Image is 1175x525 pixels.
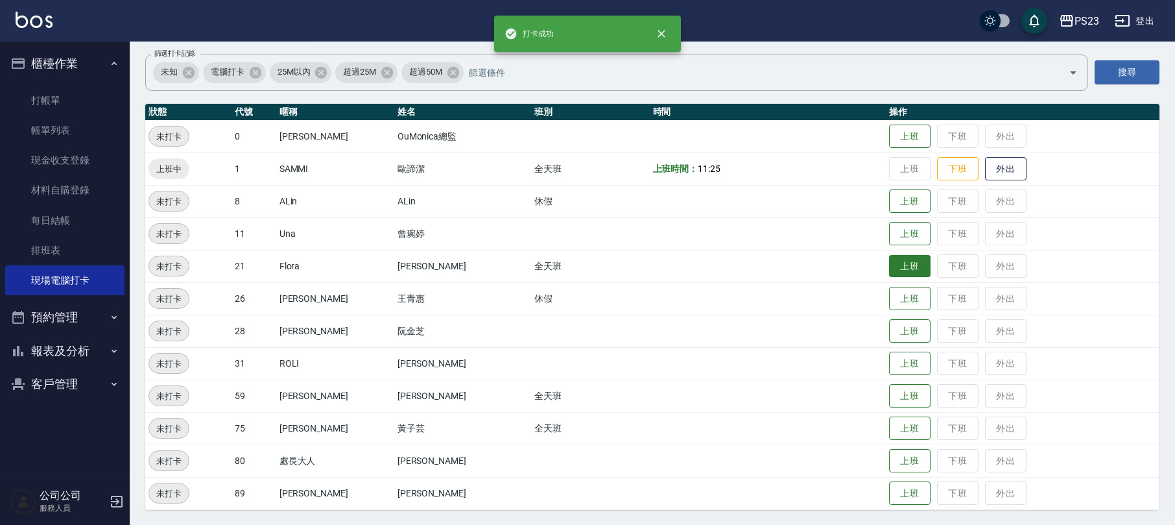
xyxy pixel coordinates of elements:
td: Una [276,217,394,250]
button: 上班 [889,449,931,473]
button: 預約管理 [5,300,125,334]
button: 搜尋 [1095,60,1159,84]
td: 全天班 [531,153,649,185]
span: 超過25M [335,66,384,79]
span: 未知 [153,66,185,79]
button: Open [1063,62,1084,83]
b: 上班時間： [653,164,698,174]
td: [PERSON_NAME] [276,380,394,412]
button: 上班 [889,417,931,441]
span: 未打卡 [149,227,189,241]
span: 未打卡 [149,357,189,371]
td: [PERSON_NAME] [276,412,394,445]
span: 上班中 [148,162,189,176]
p: 服務人員 [40,502,106,514]
td: 26 [231,282,276,315]
span: 超過50M [401,66,450,79]
span: 未打卡 [149,324,189,338]
td: 歐諦潔 [394,153,532,185]
span: 電腦打卡 [203,66,252,79]
td: 處長大人 [276,445,394,477]
td: [PERSON_NAME] [394,347,532,380]
button: 上班 [889,352,931,376]
button: 外出 [985,157,1027,181]
img: Logo [16,12,53,28]
td: 1 [231,153,276,185]
a: 帳單列表 [5,116,125,145]
td: ROLI [276,347,394,380]
div: 電腦打卡 [203,62,266,83]
td: 80 [231,445,276,477]
td: [PERSON_NAME] [394,445,532,477]
button: 上班 [889,125,931,149]
button: 上班 [889,189,931,214]
div: 超過50M [401,62,464,83]
button: 上班 [889,319,931,343]
span: 打卡成功 [504,27,554,40]
span: 未打卡 [149,454,189,468]
span: 未打卡 [149,130,189,143]
span: 未打卡 [149,487,189,500]
button: 櫃檯作業 [5,47,125,80]
td: 全天班 [531,380,649,412]
td: 75 [231,412,276,445]
td: 阮金芝 [394,315,532,347]
th: 狀態 [145,104,231,121]
td: ALin [276,185,394,217]
a: 現金收支登錄 [5,145,125,175]
button: 下班 [937,157,979,181]
span: 未打卡 [149,422,189,435]
button: 客戶管理 [5,367,125,401]
td: [PERSON_NAME] [276,282,394,315]
td: 0 [231,120,276,153]
th: 暱稱 [276,104,394,121]
span: 11:25 [698,164,720,174]
td: Flora [276,250,394,282]
td: 59 [231,380,276,412]
div: PS23 [1074,13,1099,29]
td: 31 [231,347,276,380]
td: SAMMI [276,153,394,185]
td: [PERSON_NAME] [394,250,532,282]
span: 未打卡 [149,389,189,403]
a: 排班表 [5,236,125,265]
td: 全天班 [531,412,649,445]
a: 材料自購登錄 [5,175,125,205]
th: 姓名 [394,104,532,121]
td: [PERSON_NAME] [276,315,394,347]
td: 全天班 [531,250,649,282]
td: 8 [231,185,276,217]
td: ALin [394,185,532,217]
span: 未打卡 [149,260,189,273]
td: [PERSON_NAME] [394,380,532,412]
button: PS23 [1054,8,1104,34]
td: 休假 [531,185,649,217]
td: 28 [231,315,276,347]
button: 上班 [889,482,931,506]
button: 上班 [889,255,931,278]
button: 上班 [889,222,931,246]
th: 操作 [886,104,1159,121]
td: 11 [231,217,276,250]
td: 曾琬婷 [394,217,532,250]
th: 時間 [650,104,886,121]
th: 班別 [531,104,649,121]
h5: 公司公司 [40,489,106,502]
span: 25M以內 [270,66,318,79]
td: [PERSON_NAME] [276,120,394,153]
td: [PERSON_NAME] [394,477,532,509]
span: 未打卡 [149,292,189,306]
span: 未打卡 [149,195,189,208]
div: 未知 [153,62,199,83]
td: OuMonica總監 [394,120,532,153]
td: 王青惠 [394,282,532,315]
img: Person [10,489,36,515]
button: 登出 [1110,9,1159,33]
button: 上班 [889,384,931,408]
div: 25M以內 [270,62,332,83]
button: 報表及分析 [5,334,125,368]
div: 超過25M [335,62,398,83]
a: 打帳單 [5,86,125,116]
label: 篩選打卡記錄 [154,49,195,58]
td: 21 [231,250,276,282]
